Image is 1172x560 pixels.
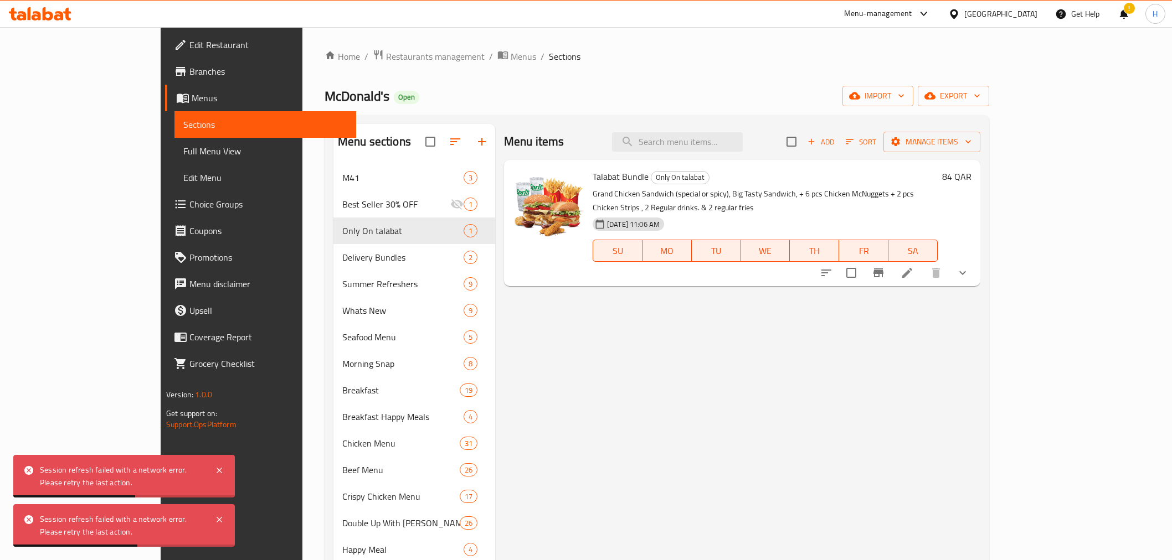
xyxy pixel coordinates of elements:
span: Menus [511,50,536,63]
a: Restaurants management [373,49,485,64]
h2: Menu items [504,133,564,150]
button: export [918,86,989,106]
button: Add section [469,128,495,155]
span: Full Menu View [183,144,347,158]
span: Happy Meal [342,543,464,556]
a: Edit Restaurant [165,32,356,58]
span: Open [394,92,419,102]
span: Grocery Checklist [189,357,347,370]
div: M413 [333,164,495,191]
h6: 84 QAR [942,169,971,184]
span: SU [598,243,638,259]
span: 9 [464,305,477,316]
div: items [464,357,477,370]
div: [GEOGRAPHIC_DATA] [964,8,1037,20]
div: Morning Snap8 [333,350,495,377]
span: Promotions [189,251,347,264]
button: MO [642,240,692,262]
div: Breakfast19 [333,377,495,403]
span: Edit Restaurant [189,38,347,51]
span: Breakfast [342,383,460,397]
div: items [464,251,477,264]
div: Only On talabat1 [333,217,495,244]
span: Select section [780,130,803,153]
li: / [541,50,544,63]
svg: Inactive section [450,198,464,211]
span: 17 [460,491,477,502]
a: Full Menu View [174,138,356,164]
span: TU [696,243,737,259]
span: 5 [464,332,477,343]
span: Select all sections [419,130,442,153]
span: Seafood Menu [342,330,464,344]
span: Choice Groups [189,198,347,211]
span: Whats New [342,304,464,317]
span: Best Seller 30% OFF [342,198,450,211]
span: 19 [460,385,477,396]
span: Coupons [189,224,347,237]
span: Select to update [840,261,863,284]
div: Summer Refreshers9 [333,271,495,297]
div: Open [394,91,419,104]
button: Add [803,133,839,151]
a: Sections [174,111,356,138]
img: Talabat Bundle [513,169,584,240]
span: 4 [464,412,477,422]
div: items [464,410,477,423]
span: Sort [846,136,876,148]
a: Grocery Checklist [165,350,356,377]
span: 1 [464,226,477,236]
span: Talabat Bundle [593,168,649,185]
div: Session refresh failed with a network error. Please retry the last action. [40,513,204,538]
span: McDonald's [325,84,389,108]
a: Branches [165,58,356,85]
li: / [489,50,493,63]
div: items [460,383,477,397]
span: Beef Menu [342,463,460,476]
span: 2 [464,252,477,263]
span: Add item [803,133,839,151]
span: 1.0.0 [195,387,212,402]
p: Grand Chicken Sandwich (special or spicy), Big Tasty Sandwich, + 6 pcs Chicken McNuggets + 2 pcs ... [593,187,938,215]
a: Menus [497,49,536,64]
div: Whats New9 [333,297,495,324]
span: Double Up With [PERSON_NAME] [342,516,460,530]
div: Double Up With McDonald's [342,516,460,530]
div: items [464,277,477,291]
svg: Show Choices [956,266,969,279]
div: items [464,304,477,317]
span: Menu disclaimer [189,277,347,291]
div: Breakfast Happy Meals4 [333,403,495,430]
button: import [842,86,913,106]
div: Session refresh failed with a network error. Please retry the last action. [40,464,204,489]
a: Coupons [165,217,356,244]
span: FR [844,243,884,259]
span: Restaurants management [386,50,485,63]
span: Menus [192,91,347,105]
div: items [464,198,477,211]
div: items [464,224,477,237]
span: Edit Menu [183,171,347,184]
span: TH [794,243,835,259]
div: items [464,543,477,556]
button: Sort [843,133,879,151]
div: Double Up With [PERSON_NAME]26 [333,510,495,536]
span: Upsell [189,304,347,317]
span: M41 [342,171,464,184]
span: 31 [460,438,477,449]
span: Branches [189,65,347,78]
span: MO [647,243,687,259]
span: Summer Refreshers [342,277,464,291]
button: sort-choices [813,260,840,286]
span: 3 [464,173,477,183]
a: Coverage Report [165,324,356,350]
span: Morning Snap [342,357,464,370]
h2: Menu sections [338,133,411,150]
div: items [460,516,477,530]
